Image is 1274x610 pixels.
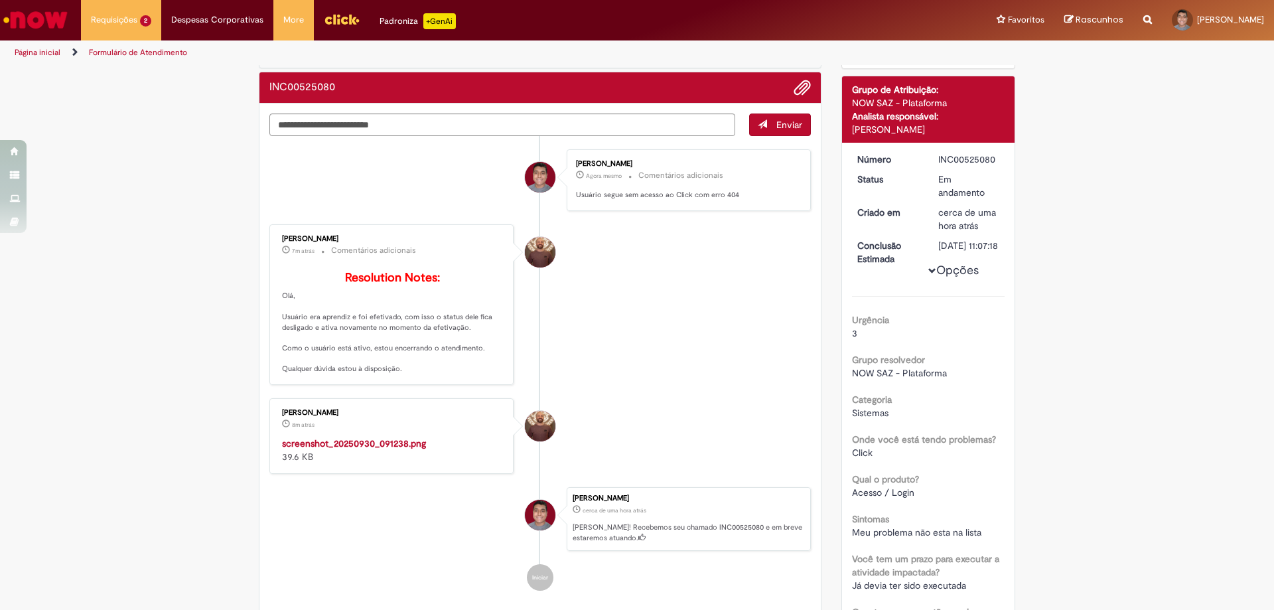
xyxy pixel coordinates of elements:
[1064,14,1123,27] a: Rascunhos
[847,153,929,166] dt: Número
[852,96,1005,110] div: NOW SAZ - Plataforma
[525,500,555,530] div: Thiago Soares Borges Da Silva
[938,206,996,232] time: 30/09/2025 07:59:00
[576,190,797,200] p: Usuário segue sem acesso ao Click com erro 404
[282,235,503,243] div: [PERSON_NAME]
[847,206,929,219] dt: Criado em
[852,487,914,498] span: Acesso / Login
[852,407,888,419] span: Sistemas
[282,271,503,374] p: Olá, Usuário era aprendiz e foi efetivado, com isso o status dele fica desligado e ativa novament...
[852,123,1005,136] div: [PERSON_NAME]
[269,136,811,604] ul: Histórico de tíquete
[324,9,360,29] img: click_logo_yellow_360x200.png
[573,522,804,543] p: [PERSON_NAME]! Recebemos seu chamado INC00525080 e em breve estaremos atuando.
[269,82,335,94] h2: INC00525080 Histórico de tíquete
[525,162,555,192] div: Thiago Soares Borges Da Silva
[638,170,723,181] small: Comentários adicionais
[852,447,873,459] span: Click
[89,47,187,58] a: Formulário de Atendimento
[1197,14,1264,25] span: [PERSON_NAME]
[423,13,456,29] p: +GenAi
[292,247,315,255] time: 30/09/2025 09:12:50
[10,40,839,65] ul: Trilhas de página
[573,495,804,502] div: [PERSON_NAME]
[525,237,555,267] div: undefined Online
[525,411,555,441] div: undefined Online
[282,437,426,449] a: screenshot_20250930_091238.png
[345,270,440,285] b: Resolution Notes:
[852,473,919,485] b: Qual o produto?
[576,160,797,168] div: [PERSON_NAME]
[583,506,646,514] span: cerca de uma hora atrás
[938,239,1000,252] div: [DATE] 11:07:18
[938,173,1000,199] div: Em andamento
[852,354,925,366] b: Grupo resolvedor
[269,487,811,551] li: Thiago Soares Borges Da Silva
[282,437,503,463] div: 39.6 KB
[380,13,456,29] div: Padroniza
[1,7,70,33] img: ServiceNow
[331,245,416,256] small: Comentários adicionais
[852,433,996,445] b: Onde você está tendo problemas?
[282,409,503,417] div: [PERSON_NAME]
[938,153,1000,166] div: INC00525080
[292,421,315,429] span: 8m atrás
[586,172,622,180] time: 30/09/2025 09:20:08
[283,13,304,27] span: More
[269,114,735,136] textarea: Digite sua mensagem aqui...
[852,110,1005,123] div: Analista responsável:
[91,13,137,27] span: Requisições
[938,206,996,232] span: cerca de uma hora atrás
[292,421,315,429] time: 30/09/2025 09:12:38
[852,526,981,538] span: Meu problema não esta na lista
[847,173,929,186] dt: Status
[1076,13,1123,26] span: Rascunhos
[583,506,646,514] time: 30/09/2025 07:59:00
[1008,13,1044,27] span: Favoritos
[852,513,889,525] b: Sintomas
[776,119,802,131] span: Enviar
[794,79,811,96] button: Adicionar anexos
[15,47,60,58] a: Página inicial
[852,553,999,578] b: Você tem um prazo para executar a atividade impactada?
[847,239,929,266] dt: Conclusão Estimada
[140,15,151,27] span: 2
[292,247,315,255] span: 7m atrás
[852,394,892,406] b: Categoria
[749,114,811,136] button: Enviar
[938,206,1000,232] div: 30/09/2025 07:59:00
[852,367,947,379] span: NOW SAZ - Plataforma
[171,13,263,27] span: Despesas Corporativas
[586,172,622,180] span: Agora mesmo
[852,327,857,339] span: 3
[852,83,1005,96] div: Grupo de Atribuição:
[852,314,889,326] b: Urgência
[852,579,966,591] span: Já devia ter sido executada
